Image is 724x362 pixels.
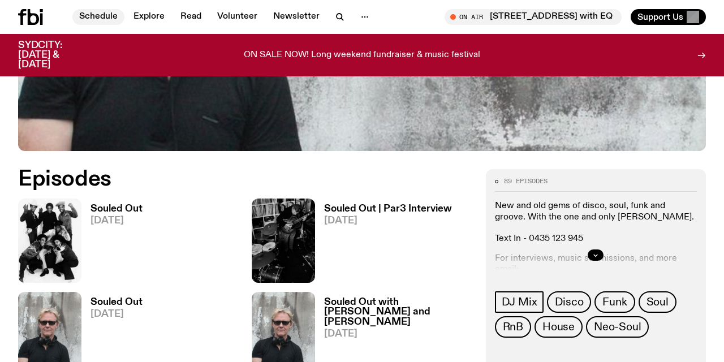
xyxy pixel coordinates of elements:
span: Neo-Soul [594,321,641,333]
h2: Episodes [18,169,472,189]
button: Support Us [631,9,706,25]
a: Explore [127,9,171,25]
h3: Souled Out [90,298,143,307]
span: [DATE] [324,216,452,226]
a: House [535,316,583,338]
span: [DATE] [324,329,472,339]
a: Disco [547,291,591,313]
span: House [542,321,575,333]
a: Soul [639,291,676,313]
span: [DATE] [90,216,143,226]
a: Volunteer [210,9,264,25]
button: On Air[STREET_ADDRESS] with EQ [445,9,622,25]
span: 89 episodes [504,178,548,184]
p: ON SALE NOW! Long weekend fundraiser & music festival [244,50,480,61]
span: Disco [555,296,583,308]
span: [DATE] [90,309,143,319]
span: DJ Mix [502,296,537,308]
p: New and old gems of disco, soul, funk and groove. With the one and only [PERSON_NAME]. Text In - ... [495,201,697,244]
h3: Souled Out with [PERSON_NAME] and [PERSON_NAME] [324,298,472,326]
a: Read [174,9,208,25]
a: Newsletter [266,9,326,25]
a: RnB [495,316,531,338]
span: Funk [602,296,627,308]
a: Neo-Soul [586,316,649,338]
a: Funk [594,291,635,313]
a: Schedule [72,9,124,25]
span: Support Us [637,12,683,22]
span: Soul [647,296,669,308]
h3: Souled Out [90,204,143,214]
a: DJ Mix [495,291,544,313]
span: RnB [503,321,523,333]
a: Souled Out[DATE] [81,204,143,283]
h3: SYDCITY: [DATE] & [DATE] [18,41,90,70]
h3: Souled Out | Par3 Interview [324,204,452,214]
a: Souled Out | Par3 Interview[DATE] [315,204,452,283]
